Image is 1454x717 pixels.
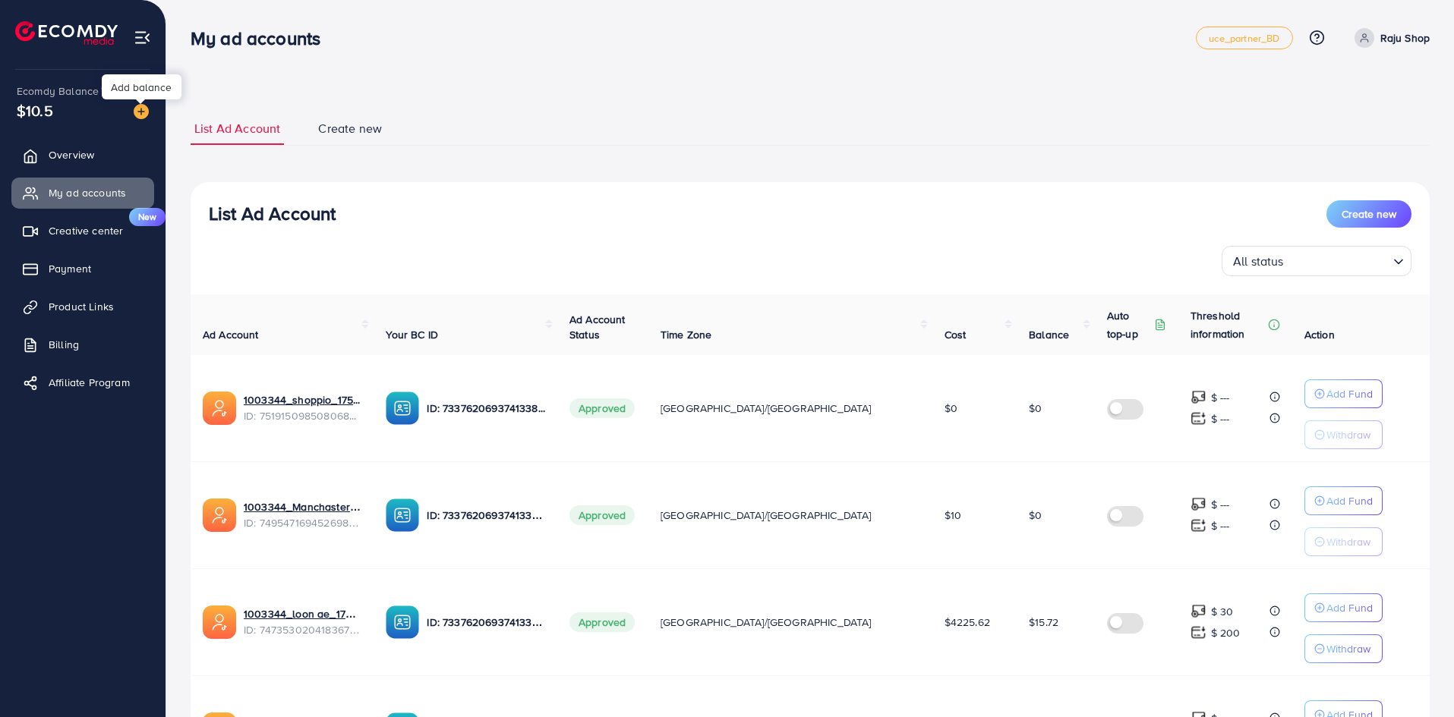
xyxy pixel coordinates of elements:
div: Add balance [102,74,181,99]
p: $ 30 [1211,602,1234,621]
a: Creative centerNew [11,215,154,246]
button: Withdraw [1304,420,1383,449]
p: $ --- [1211,517,1230,535]
img: ic-ba-acc.ded83a64.svg [386,605,419,639]
p: Add Fund [1326,599,1373,617]
span: My ad accounts [49,185,126,200]
p: ID: 7337620693741338625 [427,506,544,524]
span: New [129,208,166,226]
span: $10.5 [17,99,53,121]
span: List Ad Account [194,120,280,137]
span: uce_partner_BD [1209,33,1279,43]
p: Add Fund [1326,492,1373,510]
p: $ --- [1211,495,1230,514]
span: ID: 7473530204183674896 [244,622,361,637]
span: Overview [49,147,94,162]
img: ic-ads-acc.e4c84228.svg [203,498,236,532]
span: [GEOGRAPHIC_DATA]/[GEOGRAPHIC_DATA] [661,615,872,630]
img: menu [134,29,151,46]
span: Billing [49,337,79,352]
p: $ --- [1211,388,1230,407]
img: ic-ba-acc.ded83a64.svg [386,498,419,532]
a: Affiliate Program [11,367,154,398]
span: ID: 7519150985080684551 [244,408,361,423]
a: Product Links [11,291,154,322]
button: Add Fund [1304,379,1383,408]
p: Raju Shop [1380,29,1430,47]
span: Ad Account [203,327,259,342]
p: ID: 7337620693741338625 [427,399,544,417]
p: $ --- [1211,410,1230,428]
span: Product Links [49,299,114,314]
span: All status [1230,250,1287,272]
span: $4225.62 [945,615,990,630]
span: $0 [1029,401,1042,416]
p: $ 200 [1211,624,1241,642]
img: top-up amount [1191,603,1206,619]
button: Withdraw [1304,634,1383,663]
span: $0 [945,401,957,416]
span: $15.72 [1029,615,1058,630]
a: Raju Shop [1348,28,1430,48]
span: Ecomdy Balance [17,83,99,99]
img: top-up amount [1191,517,1206,533]
a: 1003344_shoppio_1750688962312 [244,392,361,407]
span: $0 [1029,508,1042,523]
img: top-up amount [1191,496,1206,512]
p: Withdraw [1326,426,1370,444]
p: Add Fund [1326,385,1373,403]
h3: My ad accounts [191,27,333,49]
a: 1003344_loon ae_1740066863007 [244,606,361,621]
div: <span class='underline'>1003344_loon ae_1740066863007</span></br>7473530204183674896 [244,606,361,637]
div: Search for option [1222,246,1411,276]
img: image [134,104,149,119]
img: top-up amount [1191,410,1206,426]
img: logo [15,21,118,45]
p: Withdraw [1326,640,1370,658]
a: uce_partner_BD [1196,27,1292,49]
img: top-up amount [1191,624,1206,640]
span: Payment [49,261,91,276]
span: Create new [318,120,382,137]
a: 1003344_Manchaster_1745175503024 [244,499,361,514]
iframe: Chat [1389,649,1443,706]
p: Threshold information [1191,307,1265,343]
a: Payment [11,253,154,284]
div: <span class='underline'>1003344_Manchaster_1745175503024</span></br>7495471694526988304 [244,499,361,530]
span: [GEOGRAPHIC_DATA]/[GEOGRAPHIC_DATA] [661,401,872,416]
p: ID: 7337620693741338625 [427,613,544,631]
button: Add Fund [1304,593,1383,622]
img: ic-ads-acc.e4c84228.svg [203,392,236,425]
button: Create new [1326,200,1411,228]
a: Overview [11,140,154,170]
h3: List Ad Account [209,203,336,225]
input: Search for option [1288,247,1387,272]
p: Auto top-up [1107,307,1151,343]
span: $10 [945,508,961,523]
span: Create new [1342,206,1396,222]
button: Withdraw [1304,527,1383,556]
img: ic-ads-acc.e4c84228.svg [203,605,236,639]
span: Balance [1029,327,1069,342]
p: Withdraw [1326,533,1370,551]
div: <span class='underline'>1003344_shoppio_1750688962312</span></br>7519150985080684551 [244,392,361,423]
span: Approved [569,505,635,525]
img: ic-ba-acc.ded83a64.svg [386,392,419,425]
span: Time Zone [661,327,711,342]
button: Add Fund [1304,486,1383,515]
span: [GEOGRAPHIC_DATA]/[GEOGRAPHIC_DATA] [661,508,872,523]
span: Approved [569,398,635,418]
a: Billing [11,329,154,360]
span: Creative center [49,223,123,238]
span: Action [1304,327,1335,342]
span: Your BC ID [386,327,438,342]
img: top-up amount [1191,389,1206,405]
span: Cost [945,327,967,342]
span: Affiliate Program [49,375,130,390]
span: Ad Account Status [569,312,626,342]
span: Approved [569,612,635,632]
a: My ad accounts [11,178,154,208]
span: ID: 7495471694526988304 [244,515,361,530]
